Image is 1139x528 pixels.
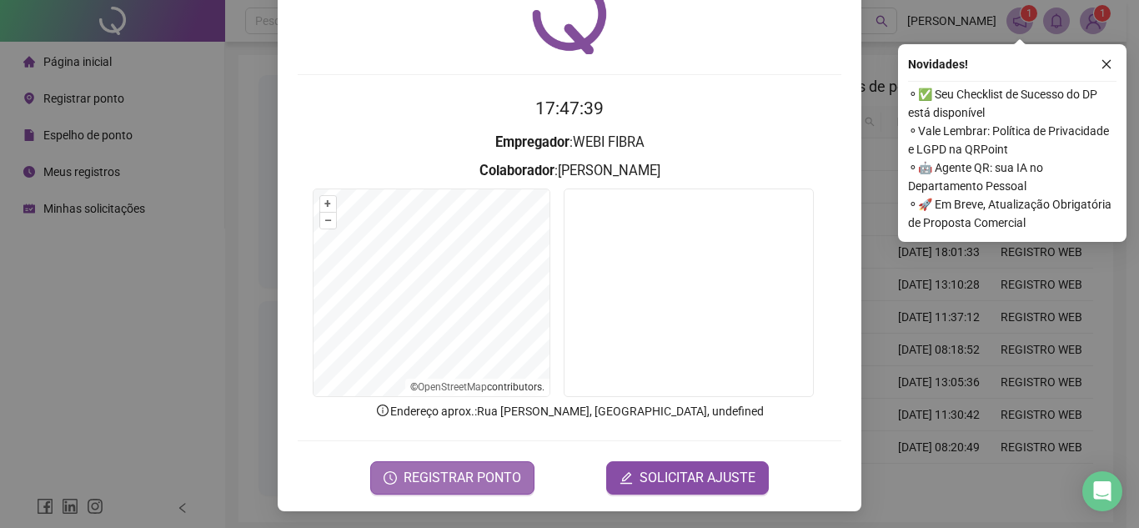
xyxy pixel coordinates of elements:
span: ⚬ Vale Lembrar: Política de Privacidade e LGPD na QRPoint [908,122,1116,158]
button: – [320,213,336,229]
span: edit [620,471,633,485]
time: 17:47:39 [535,98,604,118]
strong: Empregador [495,134,569,150]
span: Novidades ! [908,55,968,73]
button: editSOLICITAR AJUSTE [606,461,769,495]
span: clock-circle [384,471,397,485]
strong: Colaborador [479,163,554,179]
h3: : [PERSON_NAME] [298,160,841,182]
span: ⚬ 🚀 Em Breve, Atualização Obrigatória de Proposta Comercial [908,195,1116,232]
span: ⚬ ✅ Seu Checklist de Sucesso do DP está disponível [908,85,1116,122]
span: ⚬ 🤖 Agente QR: sua IA no Departamento Pessoal [908,158,1116,195]
span: SOLICITAR AJUSTE [640,468,755,488]
p: Endereço aprox. : Rua [PERSON_NAME], [GEOGRAPHIC_DATA], undefined [298,402,841,420]
h3: : WEBI FIBRA [298,132,841,153]
li: © contributors. [410,381,544,393]
span: REGISTRAR PONTO [404,468,521,488]
span: info-circle [375,403,390,418]
a: OpenStreetMap [418,381,487,393]
div: Open Intercom Messenger [1082,471,1122,511]
button: REGISTRAR PONTO [370,461,534,495]
button: + [320,196,336,212]
span: close [1101,58,1112,70]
